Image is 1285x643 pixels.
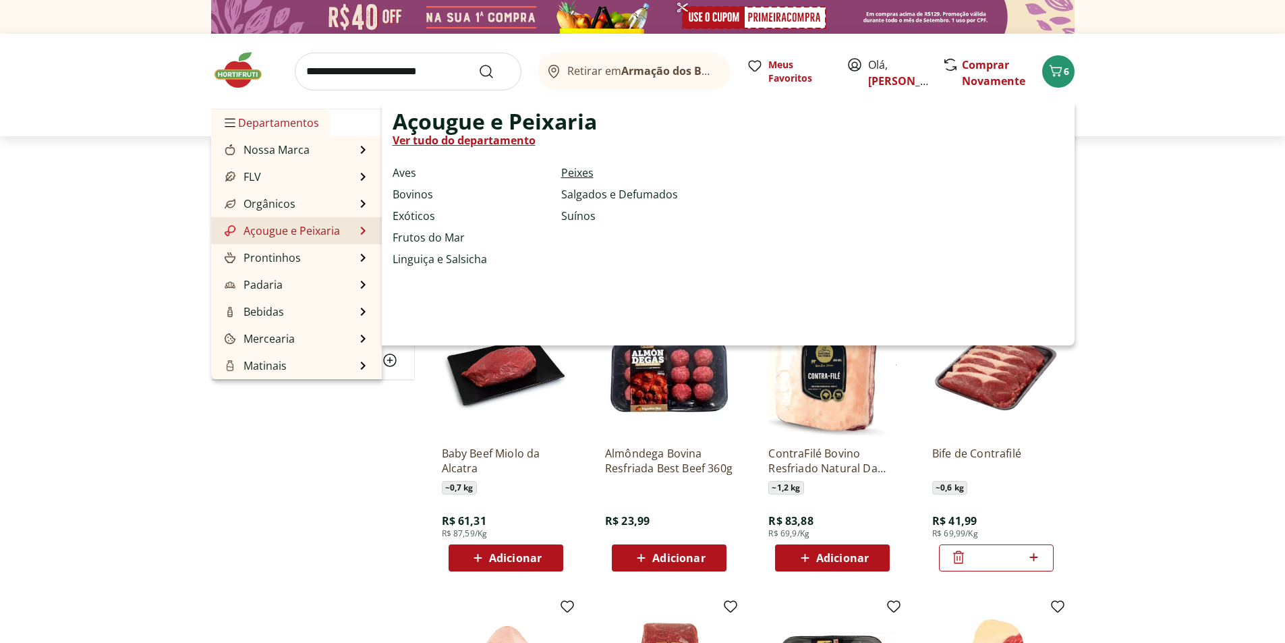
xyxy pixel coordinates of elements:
a: BebidasBebidas [222,304,284,320]
a: Bovinos [393,186,433,202]
span: R$ 69,99/Kg [932,528,978,539]
a: Linguiça e Salsicha [393,251,487,267]
img: ContraFilé Bovino Resfriado Natural Da Terra [768,307,896,435]
span: ~ 0,6 kg [932,481,967,495]
img: Prontinhos [225,252,235,263]
a: ProntinhosProntinhos [222,250,301,266]
span: R$ 83,88 [768,513,813,528]
img: Bebidas [225,306,235,317]
a: Comprar Novamente [962,57,1025,88]
button: Carrinho [1042,55,1075,88]
span: Açougue e Peixaria [393,113,597,130]
a: Frutos do Mar [393,229,465,246]
a: Aves [393,165,416,181]
a: Exóticos [393,208,435,224]
img: Padaria [225,279,235,290]
a: Ver tudo do departamento [393,132,536,148]
button: Submit Search [478,63,511,80]
span: R$ 61,31 [442,513,486,528]
a: ContraFilé Bovino Resfriado Natural Da Terra [768,446,896,476]
a: MerceariaMercearia [222,331,295,347]
img: Nossa Marca [225,144,235,155]
a: MatinaisMatinais [222,358,287,374]
a: Açougue e PeixariaAçougue e Peixaria [222,223,340,239]
span: R$ 87,59/Kg [442,528,488,539]
img: Mercearia [225,333,235,344]
a: Nossa MarcaNossa Marca [222,142,310,158]
a: OrgânicosOrgânicos [222,196,295,212]
a: Baby Beef Miolo da Alcatra [442,446,570,476]
img: Matinais [225,360,235,371]
a: PadariaPadaria [222,277,283,293]
img: Açougue e Peixaria [225,225,235,236]
span: Adicionar [489,553,542,563]
span: Adicionar [652,553,705,563]
span: 6 [1064,65,1069,78]
img: Bife de Contrafilé [932,307,1060,435]
button: Adicionar [612,544,726,571]
span: R$ 41,99 [932,513,977,528]
img: Orgânicos [225,198,235,209]
span: ~ 1,2 kg [768,481,803,495]
img: Hortifruti [211,50,279,90]
span: Departamentos [222,107,319,139]
img: Almôndega Bovina Resfriada Best Beef 360g [605,307,733,435]
span: R$ 23,99 [605,513,650,528]
img: FLV [225,171,235,182]
img: Baby Beef Miolo da Alcatra [442,307,570,435]
button: Retirar emArmação dos Búzios/RJ [538,53,731,90]
a: Almôndega Bovina Resfriada Best Beef 360g [605,446,733,476]
b: Armação dos Búzios/RJ [621,63,745,78]
input: search [295,53,521,90]
button: Menu [222,107,238,139]
span: R$ 69,9/Kg [768,528,809,539]
a: FLVFLV [222,169,261,185]
a: Frios, Queijos e LaticíniosFrios, Queijos e Laticínios [222,376,356,409]
span: ~ 0,7 kg [442,481,477,495]
span: Olá, [868,57,928,89]
a: Bife de Contrafilé [932,446,1060,476]
a: Salgados e Defumados [561,186,678,202]
span: Meus Favoritos [768,58,830,85]
button: Adicionar [449,544,563,571]
span: Retirar em [567,65,716,77]
a: Peixes [561,165,594,181]
a: Meus Favoritos [747,58,830,85]
button: Adicionar [775,544,890,571]
a: [PERSON_NAME] [868,74,956,88]
a: Suínos [561,208,596,224]
span: Adicionar [816,553,869,563]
